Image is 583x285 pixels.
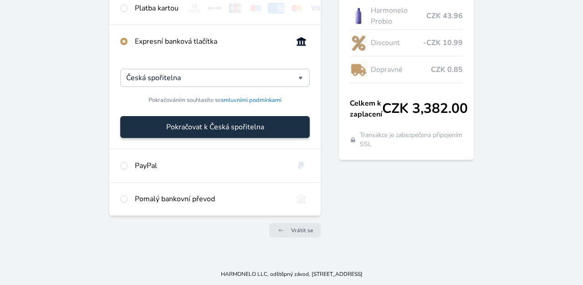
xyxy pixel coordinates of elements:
span: Vrátit se [291,227,313,234]
div: Platba kartou [135,3,179,14]
span: Celkem k zaplacení [350,98,382,120]
button: Pokračovat k Česká spořitelna [120,116,310,138]
span: CZK 43.96 [426,10,463,21]
img: delivery-lo.png [350,58,367,81]
img: diners.svg [186,3,203,14]
img: jcb.svg [227,3,244,14]
img: amex.svg [268,3,285,14]
img: onlineBanking_CZ.svg [293,36,310,47]
div: Expresní banková tlačítka [135,36,286,47]
span: Transakce je zabezpečena připojením SSL [360,131,463,149]
img: bankTransfer_IBAN.svg [293,193,310,204]
span: Pokračovat k Česká spořitelna [166,122,264,132]
img: visa.svg [309,3,326,14]
div: PayPal [135,160,286,171]
img: mc.svg [288,3,305,14]
span: Pokračováním souhlasíte se [148,96,281,105]
img: maestro.svg [247,3,264,14]
span: Harmonelo Probio [371,5,426,27]
img: CLEAN_PROBIO_se_stinem_x-lo.jpg [350,5,367,27]
img: paypal.svg [293,160,310,171]
img: discover.svg [206,3,223,14]
img: discount-lo.png [350,31,367,54]
a: smluvními podmínkami [221,96,281,104]
span: Discount [371,37,423,48]
span: CZK 0.85 [431,64,463,75]
input: Hledat... [126,72,298,83]
div: Pomalý bankovní převod [135,193,286,204]
div: Česká spořitelna [120,69,310,87]
span: Dopravné [371,64,431,75]
span: CZK 3,382.00 [382,101,468,117]
span: -CZK 10.99 [423,37,463,48]
a: Vrátit se [269,223,321,238]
